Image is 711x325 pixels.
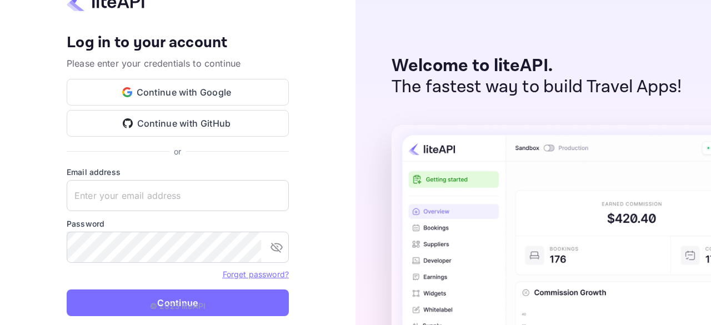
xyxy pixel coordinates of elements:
[67,218,289,229] label: Password
[67,289,289,316] button: Continue
[67,166,289,178] label: Email address
[67,110,289,137] button: Continue with GitHub
[150,300,206,312] p: © 2025 liteAPI
[266,236,288,258] button: toggle password visibility
[223,268,289,279] a: Forget password?
[392,77,682,98] p: The fastest way to build Travel Apps!
[67,33,289,53] h4: Log in to your account
[67,180,289,211] input: Enter your email address
[174,146,181,157] p: or
[392,56,682,77] p: Welcome to liteAPI.
[67,79,289,106] button: Continue with Google
[223,269,289,279] a: Forget password?
[67,57,289,70] p: Please enter your credentials to continue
